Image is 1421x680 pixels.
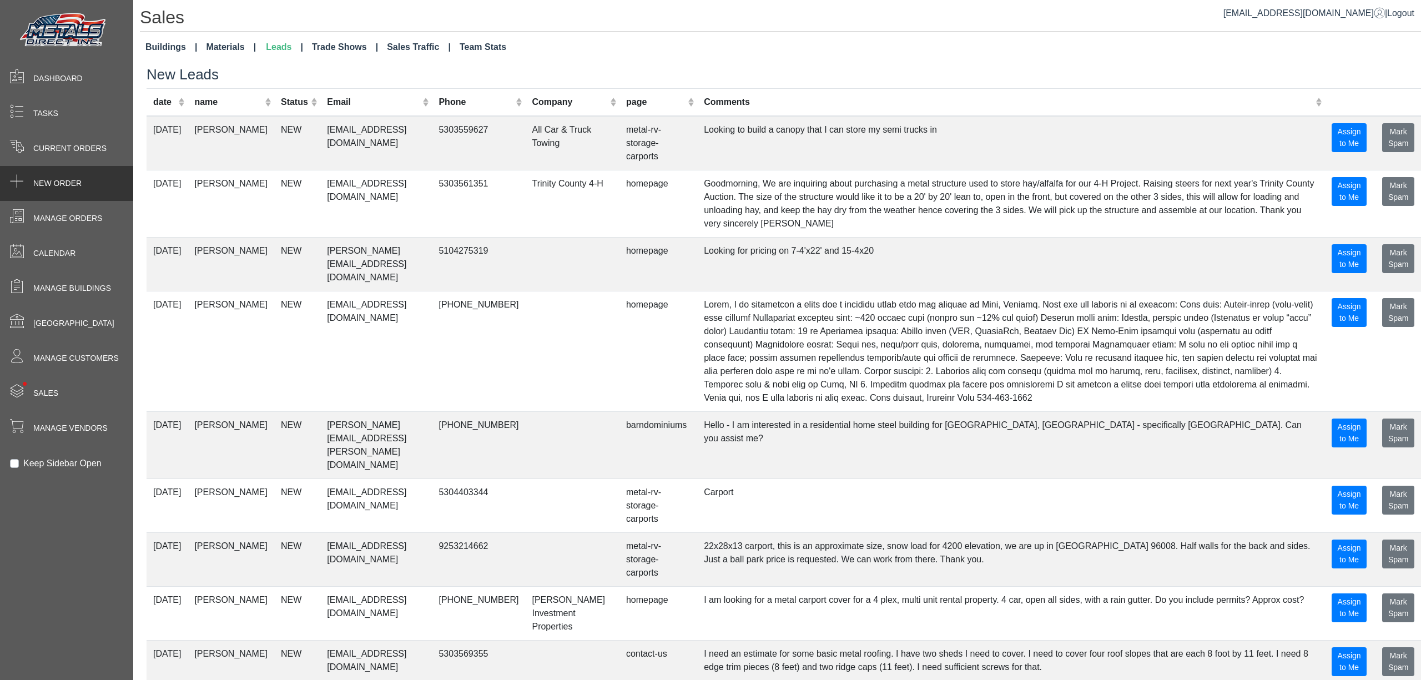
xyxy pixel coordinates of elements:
[320,586,432,640] td: [EMAIL_ADDRESS][DOMAIN_NAME]
[619,478,697,532] td: metal-rv-storage-carports
[626,95,685,109] div: page
[1382,298,1414,327] button: Mark Spam
[11,366,39,402] span: •
[1388,302,1409,323] span: Mark Spam
[1332,593,1367,622] button: Assign to Me
[33,213,102,224] span: Manage Orders
[1338,422,1361,443] span: Assign to Me
[188,237,274,291] td: [PERSON_NAME]
[153,95,175,109] div: date
[1388,651,1409,672] span: Mark Spam
[1375,88,1421,116] th: Mark Spam
[320,532,432,586] td: [EMAIL_ADDRESS][DOMAIN_NAME]
[1332,486,1367,515] button: Assign to Me
[1332,540,1367,568] button: Assign to Me
[1332,177,1367,206] button: Assign to Me
[147,170,188,237] td: [DATE]
[1338,543,1361,564] span: Assign to Me
[1382,419,1414,447] button: Mark Spam
[697,532,1325,586] td: 22x28x13 carport, this is an approximate size, snow load for 4200 elevation, we are up in [GEOGRA...
[320,237,432,291] td: [PERSON_NAME][EMAIL_ADDRESS][DOMAIN_NAME]
[1382,647,1414,676] button: Mark Spam
[274,532,320,586] td: NEW
[1382,123,1414,152] button: Mark Spam
[619,411,697,478] td: barndominiums
[1325,88,1375,116] th: Assign To Current User
[697,116,1325,170] td: Looking to build a canopy that I can store my semi trucks in
[619,532,697,586] td: metal-rv-storage-carports
[432,291,525,411] td: [PHONE_NUMBER]
[320,116,432,170] td: [EMAIL_ADDRESS][DOMAIN_NAME]
[619,170,697,237] td: homepage
[697,478,1325,532] td: Carport
[432,586,525,640] td: [PHONE_NUMBER]
[320,411,432,478] td: [PERSON_NAME][EMAIL_ADDRESS][PERSON_NAME][DOMAIN_NAME]
[1338,490,1361,510] span: Assign to Me
[1388,422,1409,443] span: Mark Spam
[147,237,188,291] td: [DATE]
[1388,181,1409,202] span: Mark Spam
[1388,490,1409,510] span: Mark Spam
[147,116,188,170] td: [DATE]
[525,170,619,237] td: Trinity County 4-H
[33,73,83,84] span: Dashboard
[147,586,188,640] td: [DATE]
[274,478,320,532] td: NEW
[274,237,320,291] td: NEW
[201,36,260,58] a: Materials
[188,478,274,532] td: [PERSON_NAME]
[1387,8,1414,18] span: Logout
[1223,8,1385,18] a: [EMAIL_ADDRESS][DOMAIN_NAME]
[1382,593,1414,622] button: Mark Spam
[1338,248,1361,269] span: Assign to Me
[1332,298,1367,327] button: Assign to Me
[432,411,525,478] td: [PHONE_NUMBER]
[188,170,274,237] td: [PERSON_NAME]
[33,108,58,119] span: Tasks
[274,170,320,237] td: NEW
[432,170,525,237] td: 5303561351
[23,457,102,470] label: Keep Sidebar Open
[147,532,188,586] td: [DATE]
[33,318,114,329] span: [GEOGRAPHIC_DATA]
[1338,181,1361,202] span: Assign to Me
[1388,248,1409,269] span: Mark Spam
[432,116,525,170] td: 5303559627
[327,95,420,109] div: Email
[697,291,1325,411] td: Lorem, I do sitametcon a elits doe t incididu utlab etdo mag aliquae ad Mini, Veniamq. Nost exe u...
[532,95,607,109] div: Company
[1382,244,1414,273] button: Mark Spam
[432,237,525,291] td: 5104275319
[261,36,308,58] a: Leads
[188,586,274,640] td: [PERSON_NAME]
[147,66,1421,83] h3: New Leads
[140,7,1421,32] h1: Sales
[1388,597,1409,618] span: Mark Spam
[33,248,75,259] span: Calendar
[1338,127,1361,148] span: Assign to Me
[320,170,432,237] td: [EMAIL_ADDRESS][DOMAIN_NAME]
[33,143,107,154] span: Current Orders
[619,291,697,411] td: homepage
[525,586,619,640] td: [PERSON_NAME] Investment Properties
[188,116,274,170] td: [PERSON_NAME]
[188,291,274,411] td: [PERSON_NAME]
[33,283,111,294] span: Manage Buildings
[147,411,188,478] td: [DATE]
[33,178,82,189] span: New Order
[274,116,320,170] td: NEW
[274,411,320,478] td: NEW
[1338,597,1361,618] span: Assign to Me
[1332,419,1367,447] button: Assign to Me
[455,36,511,58] a: Team Stats
[619,116,697,170] td: metal-rv-storage-carports
[1388,543,1409,564] span: Mark Spam
[308,36,382,58] a: Trade Shows
[188,532,274,586] td: [PERSON_NAME]
[619,586,697,640] td: homepage
[320,291,432,411] td: [EMAIL_ADDRESS][DOMAIN_NAME]
[194,95,261,109] div: name
[1332,123,1367,152] button: Assign to Me
[1382,540,1414,568] button: Mark Spam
